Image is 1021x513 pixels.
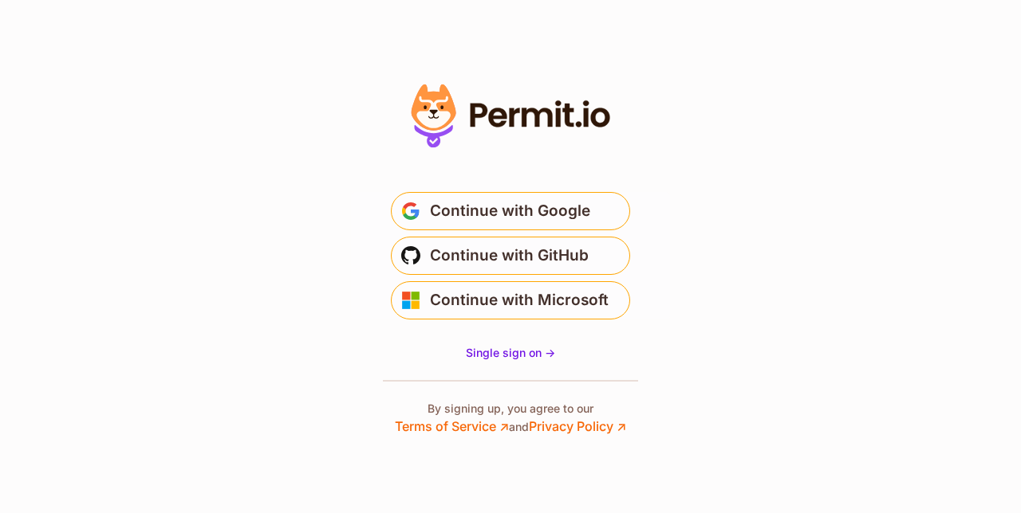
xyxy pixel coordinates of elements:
button: Continue with Google [391,192,630,230]
a: Privacy Policy ↗ [529,418,626,434]
p: By signing up, you agree to our and [395,401,626,436]
a: Terms of Service ↗ [395,418,509,434]
span: Continue with Google [430,198,590,224]
button: Continue with Microsoft [391,281,630,319]
span: Single sign on -> [466,346,555,359]
span: Continue with Microsoft [430,288,609,313]
span: Continue with GitHub [430,243,589,268]
button: Continue with GitHub [391,237,630,275]
a: Single sign on -> [466,345,555,361]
